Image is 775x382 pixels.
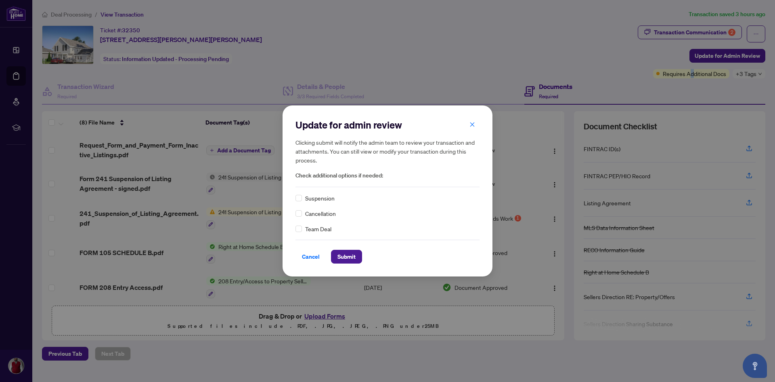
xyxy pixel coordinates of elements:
h5: Clicking submit will notify the admin team to review your transaction and attachments. You can st... [295,138,480,165]
button: Submit [331,250,362,264]
span: Cancellation [305,209,336,218]
span: Team Deal [305,224,331,233]
span: Cancel [302,250,320,263]
h2: Update for admin review [295,118,480,131]
button: Open asap [743,354,767,378]
span: Submit [337,250,356,263]
span: Check additional options if needed: [295,171,480,180]
span: close [469,122,475,127]
span: Suspension [305,194,335,203]
button: Cancel [295,250,326,264]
